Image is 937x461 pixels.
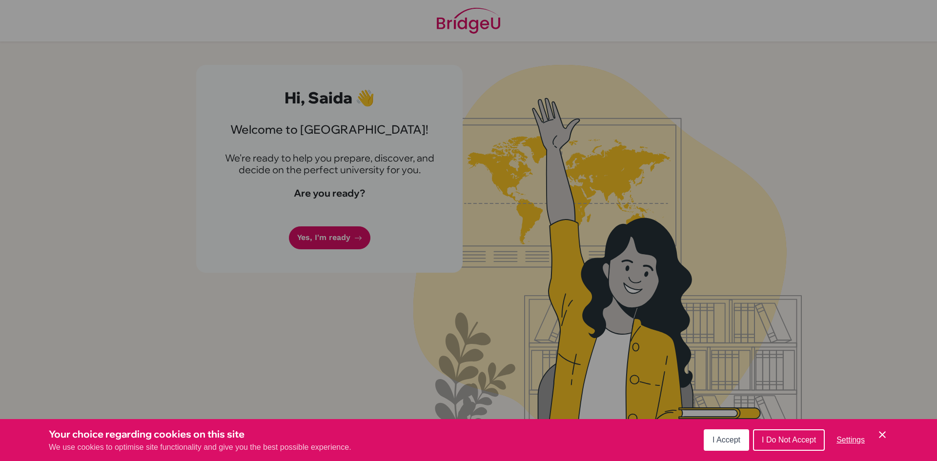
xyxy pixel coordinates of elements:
button: Save and close [876,429,888,441]
span: I Accept [713,436,740,444]
span: I Do Not Accept [762,436,816,444]
span: Settings [836,436,865,444]
button: I Accept [704,429,749,451]
h3: Your choice regarding cookies on this site [49,427,351,441]
button: Settings [829,430,873,450]
p: We use cookies to optimise site functionality and give you the best possible experience. [49,441,351,453]
button: I Do Not Accept [753,429,825,451]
